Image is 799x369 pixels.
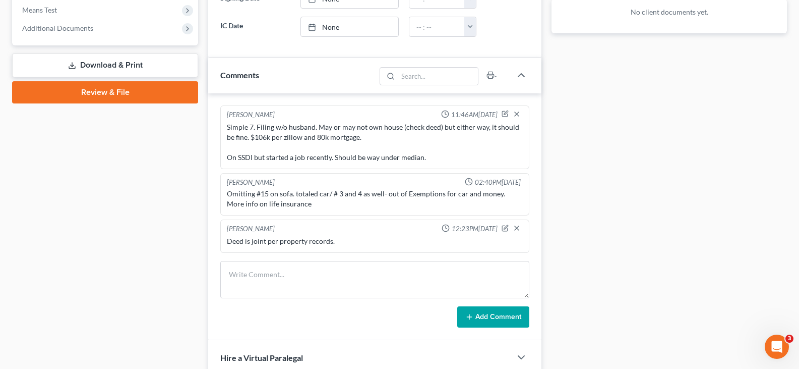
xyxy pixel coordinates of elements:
[785,335,793,343] span: 3
[215,17,295,37] label: IC Date
[451,110,498,120] span: 11:46AM[DATE]
[765,335,789,359] iframe: Intercom live chat
[12,81,198,103] a: Review & File
[227,178,275,187] div: [PERSON_NAME]
[227,236,523,246] div: Deed is joint per property records.
[220,353,303,362] span: Hire a Virtual Paralegal
[452,224,498,234] span: 12:23PM[DATE]
[475,178,521,187] span: 02:40PM[DATE]
[227,110,275,120] div: [PERSON_NAME]
[22,24,93,32] span: Additional Documents
[12,54,198,77] a: Download & Print
[227,224,275,234] div: [PERSON_NAME]
[220,70,259,80] span: Comments
[227,122,523,163] div: Simple 7. Filing w/o husband. May or may not own house (check deed) but either way, it should be ...
[560,7,779,17] p: No client documents yet.
[227,189,523,209] div: Omitting #15 on sofa. totaled car/ # 3 and 4 as well- out of Exemptions for car and money. More i...
[409,17,465,36] input: -- : --
[398,68,478,85] input: Search...
[301,17,398,36] a: None
[22,6,57,14] span: Means Test
[457,306,529,328] button: Add Comment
